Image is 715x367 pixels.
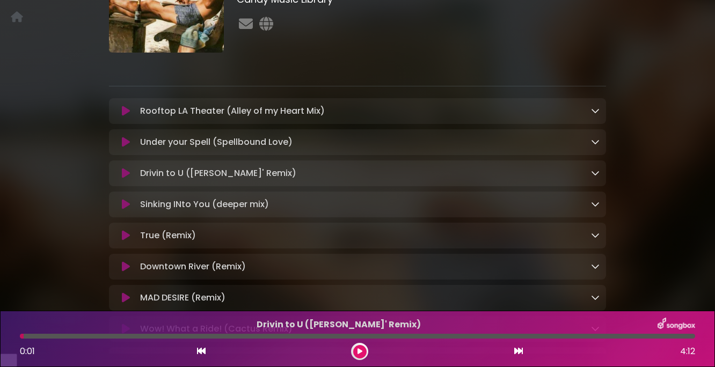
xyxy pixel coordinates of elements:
[140,198,591,211] p: Sinking INto You (deeper mix)
[140,105,591,118] p: Rooftop LA Theater (Alley of my Heart Mix)
[140,260,591,273] p: Downtown River (Remix)
[140,291,591,304] p: MAD DESIRE (Remix)
[140,167,591,180] p: Drivin to U ([PERSON_NAME]' Remix)
[658,318,695,332] img: songbox-logo-white.png
[140,229,591,242] p: True (Remix)
[20,345,35,357] span: 0:01
[680,345,695,358] span: 4:12
[140,136,591,149] p: Under your Spell (Spellbound Love)
[20,318,658,331] p: Drivin to U ([PERSON_NAME]' Remix)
